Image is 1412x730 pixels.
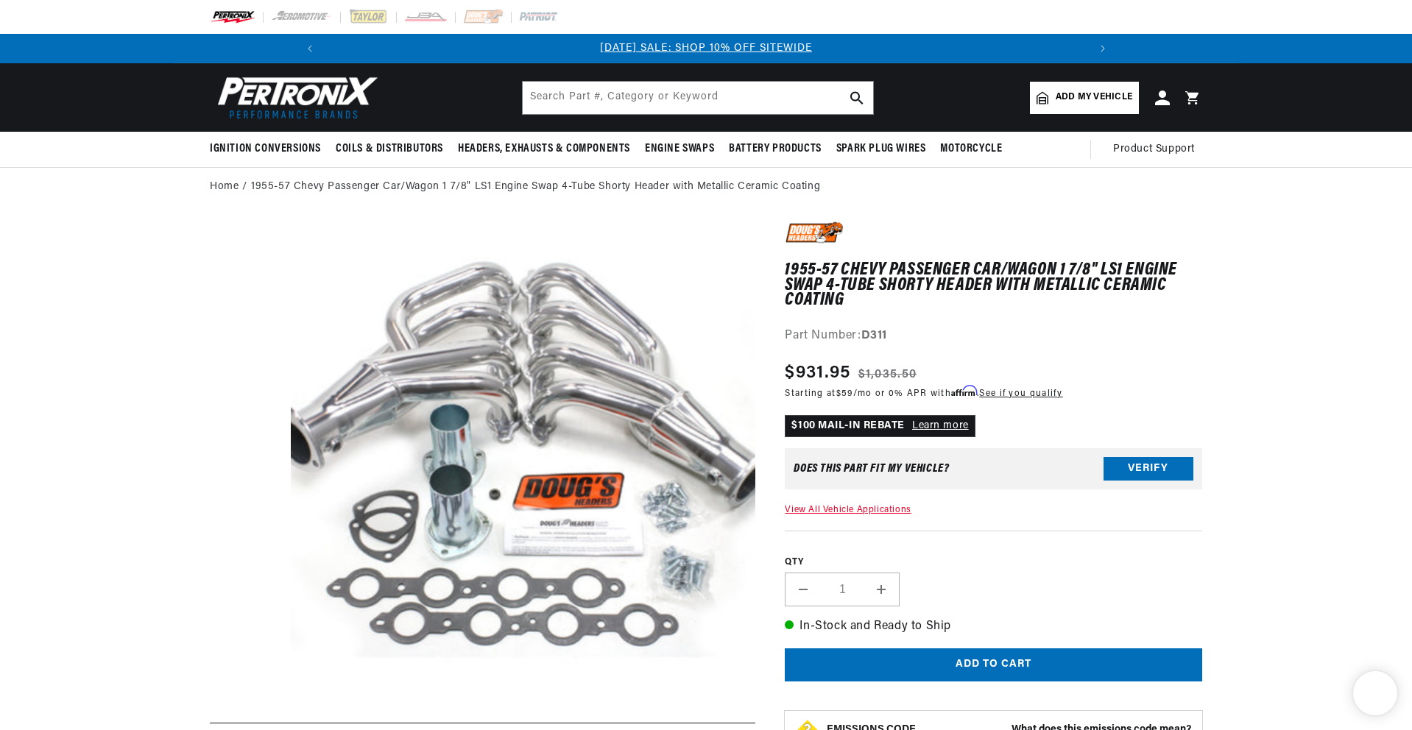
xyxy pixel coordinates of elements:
[785,556,1202,569] label: QTY
[210,72,379,123] img: Pertronix
[951,386,977,397] span: Affirm
[210,141,321,157] span: Ignition Conversions
[523,82,873,114] input: Search Part #, Category or Keyword
[638,132,721,166] summary: Engine Swaps
[336,141,443,157] span: Coils & Distributors
[1030,82,1139,114] a: Add my vehicle
[210,132,328,166] summary: Ignition Conversions
[1088,34,1118,63] button: Translation missing: en.sections.announcements.next_announcement
[785,386,1062,400] p: Starting at /mo or 0% APR with .
[979,389,1062,398] a: See if you qualify - Learn more about Affirm Financing (opens in modal)
[785,617,1202,637] p: In-Stock and Ready to Ship
[785,506,911,514] a: View All Vehicle Applications
[1104,457,1193,481] button: Verify
[841,82,873,114] button: search button
[785,263,1202,308] h1: 1955-57 Chevy Passenger Car/Wagon 1 7/8" LS1 Engine Swap 4-Tube Shorty Header with Metallic Ceram...
[785,648,1202,681] button: Add to cart
[785,327,1202,346] div: Part Number:
[328,132,451,166] summary: Coils & Distributors
[912,420,969,431] a: Learn more
[210,179,1202,195] nav: breadcrumbs
[940,141,1002,157] span: Motorcycle
[729,141,822,157] span: Battery Products
[836,389,853,398] span: $59
[829,132,933,166] summary: Spark Plug Wires
[785,415,975,437] p: $100 MAIL-IN REBATE
[1056,91,1132,104] span: Add my vehicle
[933,132,1009,166] summary: Motorcycle
[458,141,630,157] span: Headers, Exhausts & Components
[325,40,1088,57] div: 1 of 3
[210,179,239,195] a: Home
[785,360,850,386] span: $931.95
[251,179,820,195] a: 1955-57 Chevy Passenger Car/Wagon 1 7/8" LS1 Engine Swap 4-Tube Shorty Header with Metallic Ceram...
[295,34,325,63] button: Translation missing: en.sections.announcements.previous_announcement
[645,141,714,157] span: Engine Swaps
[1113,141,1195,157] span: Product Support
[600,43,812,54] a: [DATE] SALE: SHOP 10% OFF SITEWIDE
[1113,132,1202,167] summary: Product Support
[451,132,638,166] summary: Headers, Exhausts & Components
[858,366,917,383] s: $1,035.50
[794,463,949,475] div: Does This part fit My vehicle?
[325,40,1088,57] div: Announcement
[210,222,755,693] media-gallery: Gallery Viewer
[173,34,1239,63] slideshow-component: Translation missing: en.sections.announcements.announcement_bar
[836,141,926,157] span: Spark Plug Wires
[861,330,887,341] strong: D311
[721,132,829,166] summary: Battery Products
